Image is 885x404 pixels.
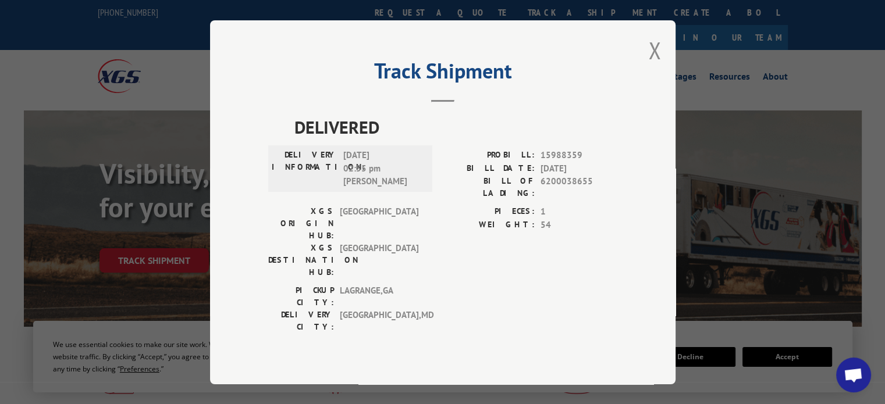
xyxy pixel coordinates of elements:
[541,205,617,219] span: 1
[268,284,334,309] label: PICKUP CITY:
[268,242,334,278] label: XGS DESTINATION HUB:
[340,284,418,309] span: LAGRANGE , GA
[541,218,617,231] span: 54
[272,149,337,188] label: DELIVERY INFORMATION:
[268,63,617,85] h2: Track Shipment
[268,205,334,242] label: XGS ORIGIN HUB:
[443,175,535,199] label: BILL OF LADING:
[443,205,535,219] label: PIECES:
[340,242,418,278] span: [GEOGRAPHIC_DATA]
[294,114,617,140] span: DELIVERED
[340,309,418,333] span: [GEOGRAPHIC_DATA] , MD
[541,175,617,199] span: 6200038655
[443,149,535,162] label: PROBILL:
[268,309,334,333] label: DELIVERY CITY:
[836,357,871,392] div: Open chat
[443,218,535,231] label: WEIGHT:
[343,149,422,188] span: [DATE] 02:55 pm [PERSON_NAME]
[648,35,661,66] button: Close modal
[541,149,617,162] span: 15988359
[340,205,418,242] span: [GEOGRAPHIC_DATA]
[443,162,535,175] label: BILL DATE:
[541,162,617,175] span: [DATE]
